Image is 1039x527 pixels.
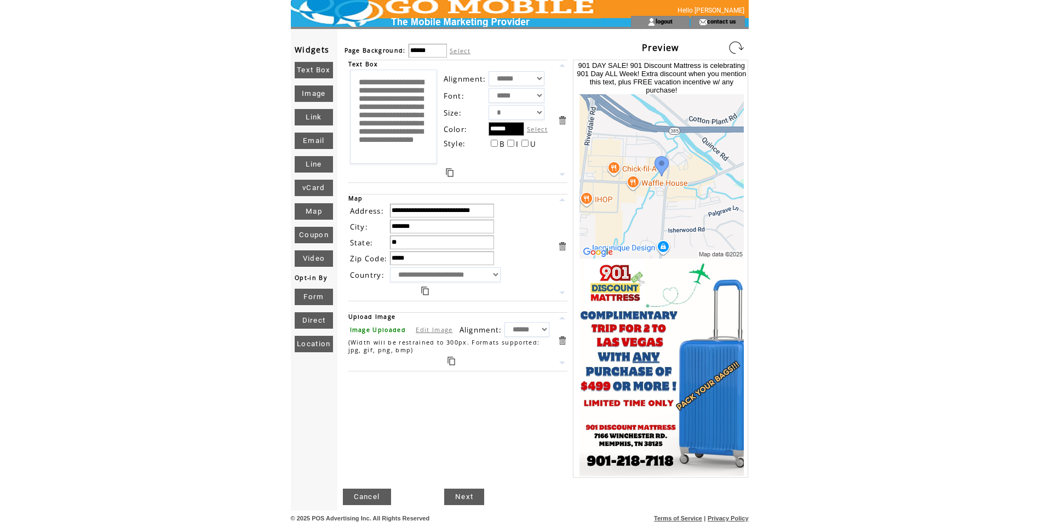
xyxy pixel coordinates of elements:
a: Move this item down [557,358,567,368]
a: Coupon [295,227,333,243]
img: contact_us_icon.gif [699,18,707,26]
font: 901 DAY SALE! 901 Discount Mattress is celebrating 901 Day ALL Week! Extra discount when you ment... [577,61,746,94]
a: Duplicate this item [447,357,455,365]
a: Delete this item [557,335,567,346]
span: Image Uploaded [350,326,406,334]
label: Select [450,47,470,55]
a: Email [295,133,333,149]
a: Delete this item [557,115,567,125]
a: Line [295,156,333,173]
a: Duplicate this item [421,287,429,295]
span: Style: [444,139,466,148]
span: Color: [444,124,468,134]
span: Widgets [295,44,329,55]
span: Zip Code: [350,254,388,263]
span: Size: [444,108,462,118]
span: (Width will be restrained to 300px. Formats supported: jpg, gif, png, bmp) [348,339,540,354]
span: Preview [642,42,679,54]
span: Map [348,194,363,202]
a: Move this item up [557,194,567,205]
a: Link [295,109,333,125]
a: Move this item down [557,169,567,180]
a: Terms of Service [654,515,702,522]
span: © 2025 POS Advertising Inc. All Rights Reserved [291,515,430,522]
a: logout [656,18,673,25]
span: Hello [PERSON_NAME] [678,7,744,14]
span: U [530,139,536,149]
span: | [704,515,705,522]
span: Address: [350,206,384,216]
a: Text Box [295,62,333,78]
a: Location [295,336,333,352]
span: B [500,139,505,149]
span: Opt-in By [295,274,327,282]
a: Edit Image [416,325,452,334]
span: I [516,139,519,149]
label: Select [527,125,548,133]
a: Privacy Policy [708,515,749,522]
a: Move this item up [557,313,567,323]
a: Move this item down [557,288,567,298]
span: Country: [350,270,385,280]
span: Upload Image [348,313,396,320]
span: Alignment: [444,74,486,84]
span: State: [350,238,374,248]
a: Image [295,85,333,102]
a: vCard [295,180,333,196]
a: Duplicate this item [446,168,454,177]
a: Video [295,250,333,267]
span: Alignment: [460,325,502,335]
a: Form [295,289,333,305]
a: contact us [707,18,736,25]
a: Next [444,489,484,505]
span: Text Box [348,60,378,68]
span: Page Background: [345,47,406,54]
img: account_icon.gif [647,18,656,26]
span: Font: [444,91,465,101]
img: images [579,259,744,476]
a: Direct [295,312,333,329]
a: Map [295,203,333,220]
a: Cancel [343,489,391,505]
span: City: [350,222,369,232]
a: Delete this item [557,241,567,251]
a: Move this item up [557,60,567,71]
